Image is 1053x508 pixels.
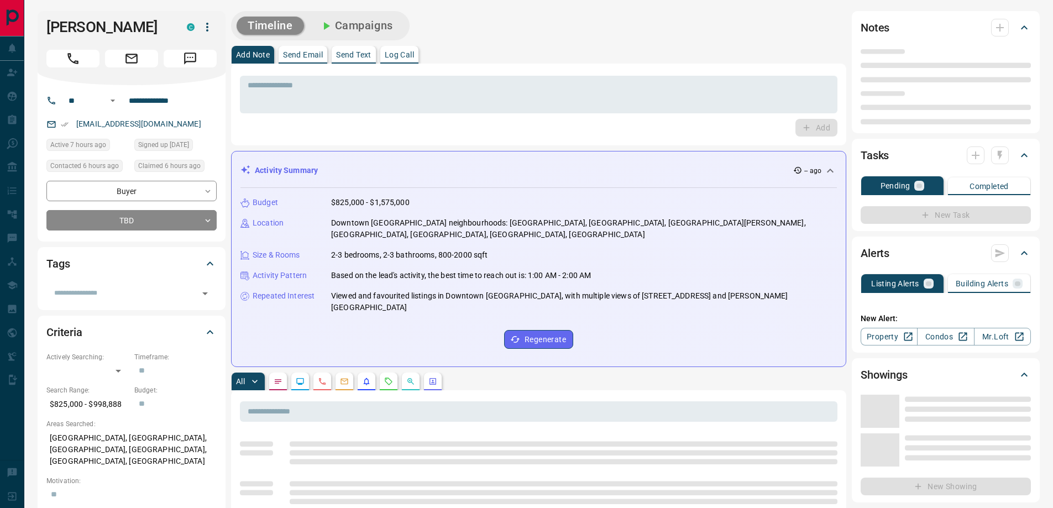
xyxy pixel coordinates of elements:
p: Pending [881,182,910,190]
div: Wed Oct 15 2025 [134,160,217,175]
p: [GEOGRAPHIC_DATA], [GEOGRAPHIC_DATA], [GEOGRAPHIC_DATA], [GEOGRAPHIC_DATA], [GEOGRAPHIC_DATA], [G... [46,429,217,470]
p: $825,000 - $998,888 [46,395,129,413]
p: $825,000 - $1,575,000 [331,197,410,208]
span: Signed up [DATE] [138,139,189,150]
div: Notes [861,14,1031,41]
p: Viewed and favourited listings in Downtown [GEOGRAPHIC_DATA], with multiple views of [STREET_ADDR... [331,290,837,313]
p: Areas Searched: [46,419,217,429]
p: Search Range: [46,385,129,395]
div: Criteria [46,319,217,345]
a: Mr.Loft [974,328,1031,345]
svg: Notes [274,377,282,386]
a: [EMAIL_ADDRESS][DOMAIN_NAME] [76,119,201,128]
p: Budget [253,197,278,208]
svg: Agent Actions [428,377,437,386]
p: Actively Searching: [46,352,129,362]
svg: Opportunities [406,377,415,386]
p: Building Alerts [956,280,1008,287]
svg: Requests [384,377,393,386]
svg: Listing Alerts [362,377,371,386]
p: Listing Alerts [871,280,919,287]
div: Tue Aug 12 2025 [134,139,217,154]
h2: Showings [861,366,908,384]
h1: [PERSON_NAME] [46,18,170,36]
p: Downtown [GEOGRAPHIC_DATA] neighbourhoods: [GEOGRAPHIC_DATA], [GEOGRAPHIC_DATA], [GEOGRAPHIC_DATA... [331,217,837,240]
div: Showings [861,362,1031,388]
p: New Alert: [861,313,1031,324]
button: Regenerate [504,330,573,349]
p: Motivation: [46,476,217,486]
div: Wed Oct 15 2025 [46,139,129,154]
p: Send Email [283,51,323,59]
button: Open [197,286,213,301]
div: Alerts [861,240,1031,266]
svg: Lead Browsing Activity [296,377,305,386]
div: Tasks [861,142,1031,169]
p: Completed [970,182,1009,190]
h2: Criteria [46,323,82,341]
h2: Alerts [861,244,889,262]
button: Open [106,94,119,107]
p: Timeframe: [134,352,217,362]
p: Location [253,217,284,229]
p: Activity Pattern [253,270,307,281]
span: Message [164,50,217,67]
svg: Email Verified [61,121,69,128]
div: Wed Oct 15 2025 [46,160,129,175]
svg: Emails [340,377,349,386]
span: Active 7 hours ago [50,139,106,150]
p: -- ago [804,166,821,176]
div: Activity Summary-- ago [240,160,837,181]
p: Activity Summary [255,165,318,176]
button: Timeline [237,17,304,35]
button: Campaigns [308,17,404,35]
span: Call [46,50,99,67]
h2: Notes [861,19,889,36]
h2: Tags [46,255,70,273]
p: All [236,378,245,385]
a: Property [861,328,918,345]
svg: Calls [318,377,327,386]
p: 2-3 bedrooms, 2-3 bathrooms, 800-2000 sqft [331,249,488,261]
div: condos.ca [187,23,195,31]
p: Add Note [236,51,270,59]
a: Condos [917,328,974,345]
div: Buyer [46,181,217,201]
div: Tags [46,250,217,277]
p: Send Text [336,51,371,59]
p: Repeated Interest [253,290,315,302]
p: Based on the lead's activity, the best time to reach out is: 1:00 AM - 2:00 AM [331,270,591,281]
p: Size & Rooms [253,249,300,261]
p: Budget: [134,385,217,395]
p: Log Call [385,51,414,59]
span: Email [105,50,158,67]
span: Contacted 6 hours ago [50,160,119,171]
h2: Tasks [861,146,889,164]
span: Claimed 6 hours ago [138,160,201,171]
div: TBD [46,210,217,231]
